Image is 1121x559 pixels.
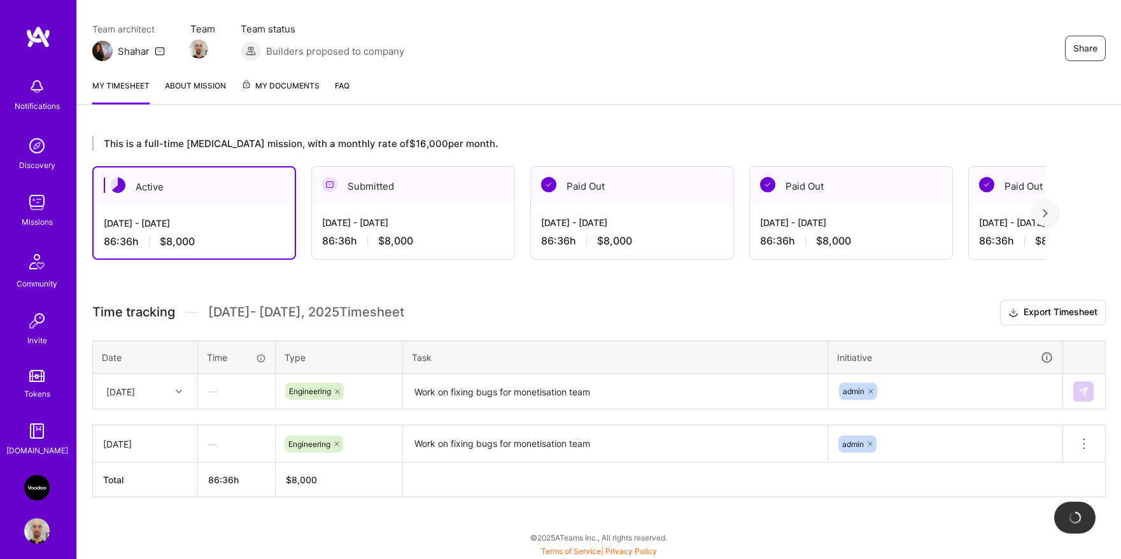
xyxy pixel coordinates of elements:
[760,234,942,248] div: 86:36 h
[1035,234,1070,248] span: $8,000
[24,387,50,400] div: Tokens
[241,79,320,104] a: My Documents
[1000,300,1106,325] button: Export Timesheet
[1073,381,1095,402] div: null
[288,439,330,449] span: Engineering
[165,79,226,104] a: About Mission
[6,444,68,457] div: [DOMAIN_NAME]
[541,216,723,229] div: [DATE] - [DATE]
[19,159,55,172] div: Discovery
[241,41,261,61] img: Builders proposed to company
[289,386,331,396] span: Engineering
[24,74,50,99] img: bell
[92,79,150,104] a: My timesheet
[1043,209,1048,218] img: right
[21,518,53,544] a: User Avatar
[760,177,775,192] img: Paid Out
[155,46,165,56] i: icon Mail
[24,475,50,500] img: VooDoo (BeReal): Engineering Execution Squad
[24,190,50,215] img: teamwork
[21,475,53,500] a: VooDoo (BeReal): Engineering Execution Squad
[404,375,826,409] textarea: Work on fixing bugs for monetisation team
[24,133,50,159] img: discovery
[92,304,175,320] span: Time tracking
[22,246,52,277] img: Community
[1073,42,1097,55] span: Share
[24,308,50,334] img: Invite
[1065,36,1106,61] button: Share
[1066,509,1083,526] img: loading
[198,463,276,497] th: 86:36h
[241,22,404,36] span: Team status
[1008,306,1019,320] i: icon Download
[541,546,601,556] a: Terms of Service
[22,215,53,229] div: Missions
[312,167,514,206] div: Submitted
[531,167,733,206] div: Paid Out
[93,341,198,374] th: Date
[29,370,45,382] img: tokens
[24,518,50,544] img: User Avatar
[750,167,952,206] div: Paid Out
[93,463,198,497] th: Total
[104,216,285,230] div: [DATE] - [DATE]
[103,437,187,451] div: [DATE]
[605,546,657,556] a: Privacy Policy
[837,350,1054,365] div: Initiative
[24,418,50,444] img: guide book
[118,45,150,58] div: Shahar
[76,521,1121,553] div: © 2025 ATeams Inc., All rights reserved.
[760,216,942,229] div: [DATE] - [DATE]
[176,388,182,395] i: icon Chevron
[979,177,994,192] img: Paid Out
[15,99,60,113] div: Notifications
[198,427,275,461] div: —
[25,25,51,48] img: logo
[92,136,1045,151] div: This is a full-time [MEDICAL_DATA] mission, with a monthly rate of $16,000 per month.
[106,385,135,398] div: [DATE]
[597,234,632,248] span: $8,000
[276,341,403,374] th: Type
[104,235,285,248] div: 86:36 h
[541,177,556,192] img: Paid Out
[322,234,504,248] div: 86:36 h
[1078,386,1089,397] img: Submit
[92,41,113,61] img: Team Architect
[189,39,208,59] img: Team Member Avatar
[335,79,349,104] a: FAQ
[208,304,404,320] span: [DATE] - [DATE] , 2025 Timesheet
[403,341,828,374] th: Task
[816,234,851,248] span: $8,000
[404,427,826,462] textarea: Work on fixing bugs for monetisation team
[17,277,57,290] div: Community
[266,45,404,58] span: Builders proposed to company
[276,463,403,497] th: $8,000
[27,334,47,347] div: Invite
[842,439,864,449] span: admin
[541,234,723,248] div: 86:36 h
[110,178,125,193] img: Active
[322,177,337,192] img: Submitted
[322,216,504,229] div: [DATE] - [DATE]
[241,79,320,93] span: My Documents
[160,235,195,248] span: $8,000
[378,234,413,248] span: $8,000
[94,167,295,206] div: Active
[541,546,657,556] span: |
[92,22,165,36] span: Team architect
[199,374,274,408] div: —
[843,386,864,396] span: admin
[190,38,207,60] a: Team Member Avatar
[190,22,215,36] span: Team
[207,351,266,364] div: Time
